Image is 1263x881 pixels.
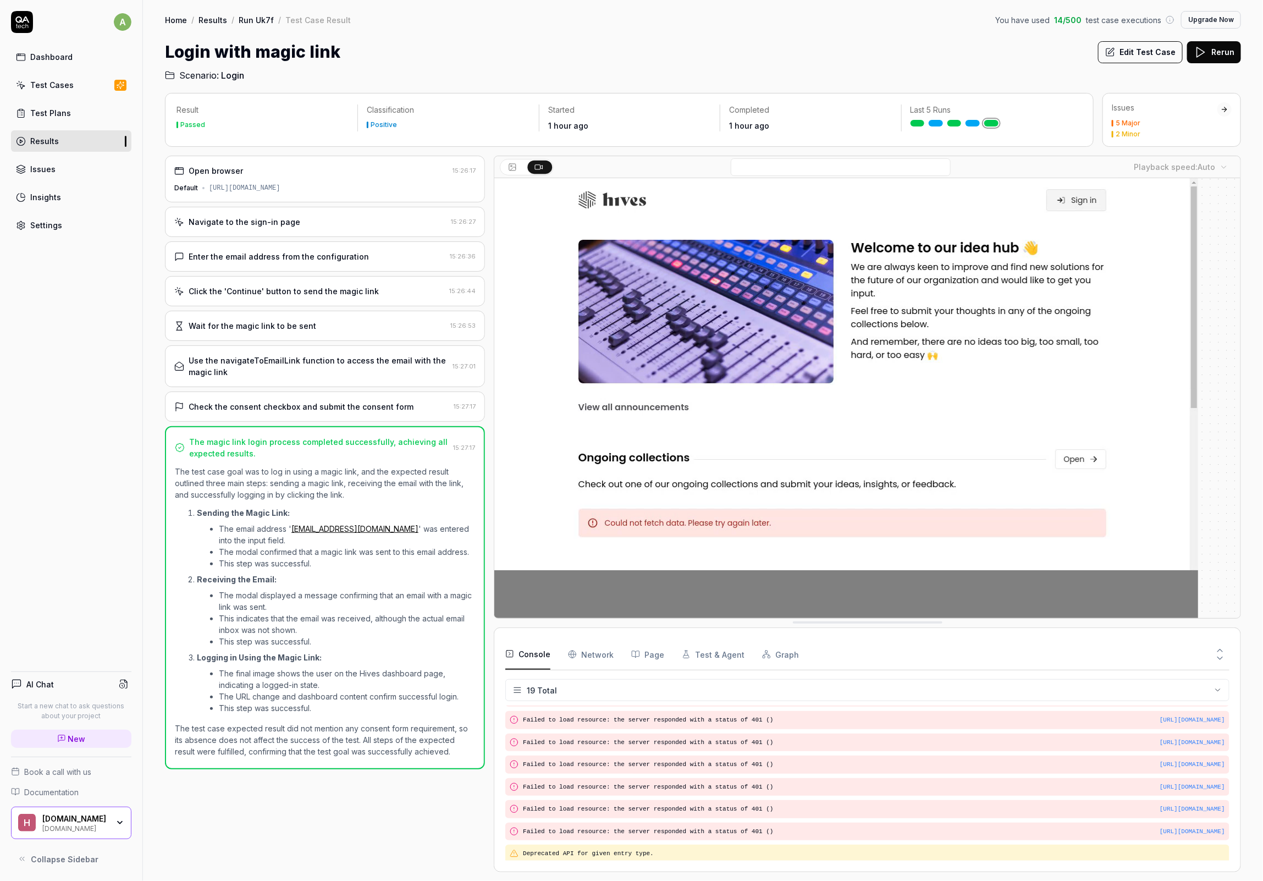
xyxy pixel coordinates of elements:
[453,167,476,174] time: 15:26:17
[523,849,1225,858] pre: Deprecated API for given entry type.
[1112,102,1217,113] div: Issues
[42,814,108,824] div: Hives.co
[762,639,799,670] button: Graph
[11,766,131,778] a: Book a call with us
[26,679,54,690] h4: AI Chat
[219,691,475,702] li: The URL change and dashboard content confirm successful login.
[189,285,379,297] div: Click the 'Continue' button to send the magic link
[1160,760,1225,769] button: [URL][DOMAIN_NAME]
[523,738,1225,747] pre: Failed to load resource: the server responded with a status of 401 ()
[30,219,62,231] div: Settings
[11,158,131,180] a: Issues
[189,216,300,228] div: Navigate to the sign-in page
[11,74,131,96] a: Test Cases
[189,401,413,412] div: Check the consent checkbox and submit the consent form
[1160,783,1225,792] button: [URL][DOMAIN_NAME]
[174,183,198,193] div: Default
[219,546,475,558] li: The modal confirmed that a magic link was sent to this email address.
[911,104,1073,115] p: Last 5 Runs
[197,653,322,662] strong: Logging in Using the Magic Link:
[165,40,340,64] h1: Login with magic link
[198,14,227,25] a: Results
[219,702,475,714] li: This step was successful.
[177,104,349,115] p: Result
[1160,805,1225,814] button: [URL][DOMAIN_NAME]
[24,786,79,798] span: Documentation
[523,783,1225,792] pre: Failed to load resource: the server responded with a status of 401 ()
[189,355,448,378] div: Use the navigateToEmailLink function to access the email with the magic link
[114,13,131,31] span: a
[371,122,397,128] div: Positive
[189,436,449,459] div: The magic link login process completed successfully, achieving all expected results.
[219,636,475,647] li: This step was successful.
[1134,161,1215,173] div: Playback speed:
[189,165,243,177] div: Open browser
[11,701,131,721] p: Start a new chat to ask questions about your project
[1181,11,1241,29] button: Upgrade Now
[291,524,418,533] a: [EMAIL_ADDRESS][DOMAIN_NAME]
[30,51,73,63] div: Dashboard
[11,130,131,152] a: Results
[30,107,71,119] div: Test Plans
[209,183,280,193] div: [URL][DOMAIN_NAME]
[450,252,476,260] time: 15:26:36
[11,730,131,748] a: New
[221,69,244,82] span: Login
[1086,14,1161,26] span: test case executions
[114,11,131,33] button: a
[219,523,475,546] li: The email address ' ' was entered into the input field.
[523,715,1225,725] pre: Failed to load resource: the server responded with a status of 401 ()
[24,766,91,778] span: Book a call with us
[548,104,711,115] p: Started
[11,786,131,798] a: Documentation
[523,760,1225,769] pre: Failed to load resource: the server responded with a status of 401 ()
[729,104,892,115] p: Completed
[11,214,131,236] a: Settings
[995,14,1050,26] span: You have used
[31,854,98,865] span: Collapse Sidebar
[454,403,476,410] time: 15:27:17
[30,135,59,147] div: Results
[1187,41,1241,63] button: Rerun
[18,814,36,832] span: H
[451,218,476,225] time: 15:26:27
[30,191,61,203] div: Insights
[197,508,290,517] strong: Sending the Magic Link:
[197,575,277,584] strong: Receiving the Email:
[231,14,234,25] div: /
[523,805,1225,814] pre: Failed to load resource: the server responded with a status of 401 ()
[175,723,475,757] p: The test case expected result did not mention any consent form requirement, so its absence does n...
[177,69,219,82] span: Scenario:
[42,823,108,832] div: [DOMAIN_NAME]
[278,14,281,25] div: /
[175,466,475,500] p: The test case goal was to log in using a magic link, and the expected result outlined three main ...
[189,320,316,332] div: Wait for the magic link to be sent
[1054,14,1082,26] span: 14 / 500
[11,102,131,124] a: Test Plans
[1116,131,1140,137] div: 2 Minor
[219,668,475,691] li: The final image shows the user on the Hives dashboard page, indicating a logged-in state.
[453,444,475,451] time: 15:27:17
[239,14,274,25] a: Run Uk7f
[11,186,131,208] a: Insights
[11,848,131,870] button: Collapse Sidebar
[450,322,476,329] time: 15:26:53
[30,163,56,175] div: Issues
[1116,120,1140,126] div: 5 Major
[453,362,476,370] time: 15:27:01
[219,558,475,569] li: This step was successful.
[1160,738,1225,747] button: [URL][DOMAIN_NAME]
[180,122,205,128] div: Passed
[1160,715,1225,725] button: [URL][DOMAIN_NAME]
[1160,827,1225,836] button: [URL][DOMAIN_NAME]
[11,807,131,840] button: H[DOMAIN_NAME][DOMAIN_NAME]
[189,251,369,262] div: Enter the email address from the configuration
[523,827,1225,836] pre: Failed to load resource: the server responded with a status of 401 ()
[505,639,550,670] button: Console
[1098,41,1183,63] button: Edit Test Case
[11,46,131,68] a: Dashboard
